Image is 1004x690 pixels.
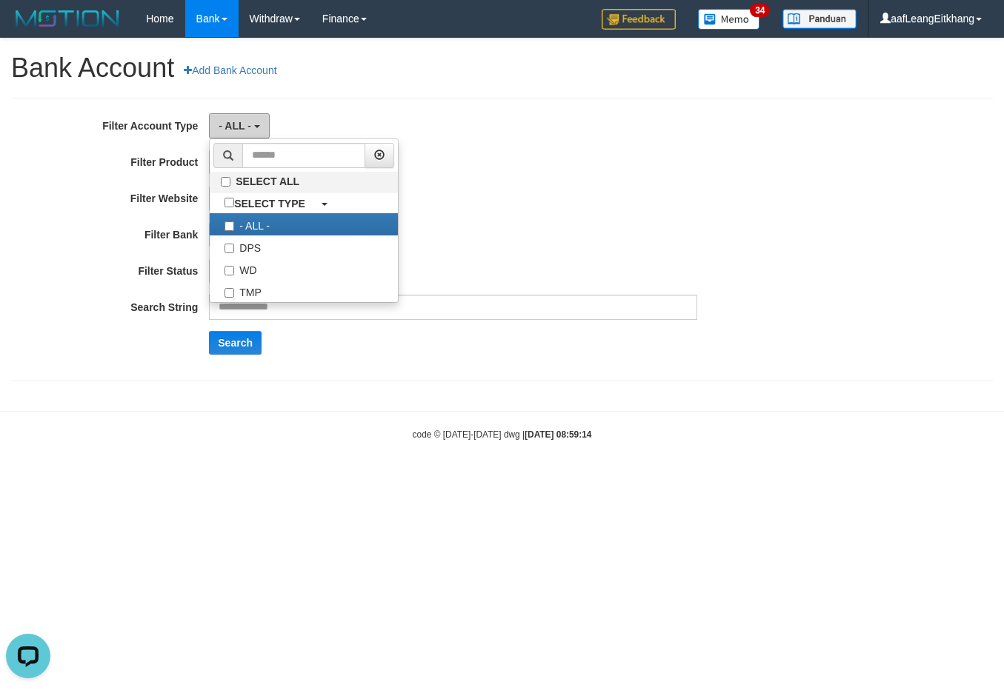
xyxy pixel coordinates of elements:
[750,4,770,17] span: 34
[225,221,234,231] input: - ALL -
[221,177,230,187] input: SELECT ALL
[209,113,269,138] button: - ALL -
[210,192,398,213] a: SELECT TYPE
[11,53,993,83] h1: Bank Account
[11,7,124,30] img: MOTION_logo.png
[210,258,398,280] label: WD
[219,120,251,132] span: - ALL -
[174,58,286,83] a: Add Bank Account
[210,235,398,258] label: DPS
[225,288,234,298] input: TMP
[698,9,760,30] img: Button%20Memo.svg
[413,429,592,440] small: code © [DATE]-[DATE] dwg |
[225,244,234,253] input: DPS
[210,213,398,235] label: - ALL -
[210,280,398,302] label: TMP
[525,429,591,440] strong: [DATE] 08:59:14
[6,6,50,50] button: Open LiveChat chat widget
[234,198,305,210] b: SELECT TYPE
[602,9,676,30] img: Feedback.jpg
[209,331,262,355] button: Search
[225,266,234,275] input: WD
[782,9,857,29] img: panduan.png
[225,198,234,207] input: SELECT TYPE
[210,172,398,192] label: SELECT ALL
